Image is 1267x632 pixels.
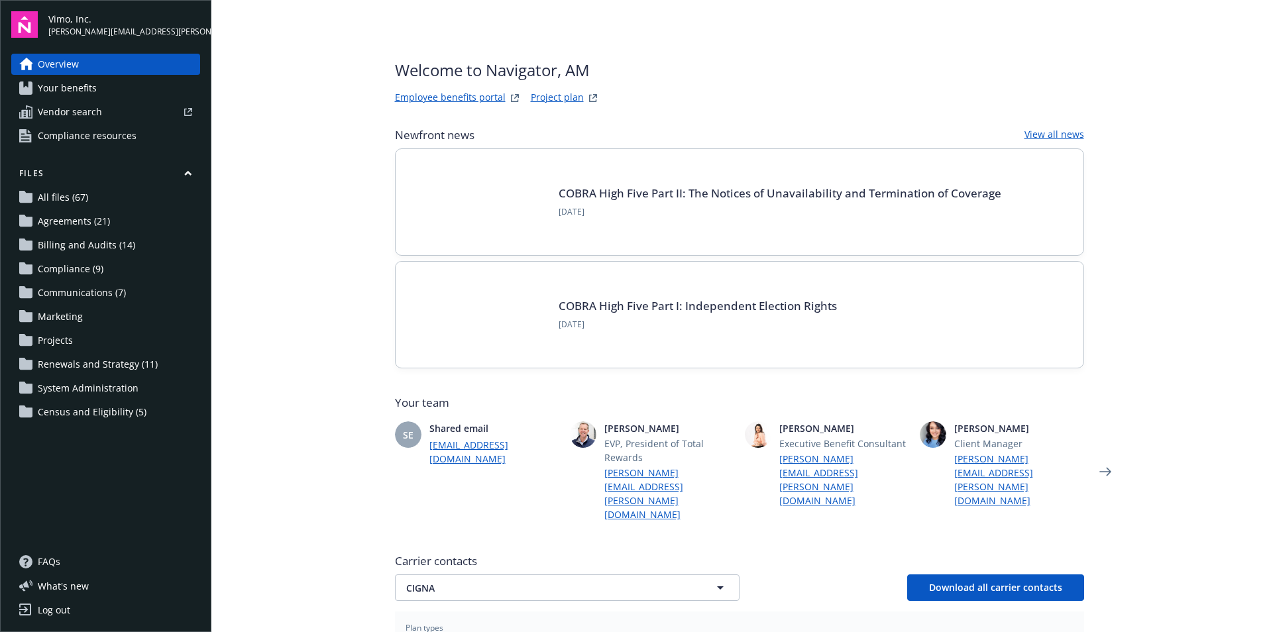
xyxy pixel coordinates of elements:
span: [PERSON_NAME][EMAIL_ADDRESS][PERSON_NAME][DOMAIN_NAME] [48,26,200,38]
button: Download all carrier contacts [907,574,1084,601]
a: Vendor search [11,101,200,123]
span: All files (67) [38,187,88,208]
span: System Administration [38,378,138,399]
img: BLOG-Card Image - Compliance - COBRA High Five Pt 1 07-18-25.jpg [417,283,543,346]
span: Newfront news [395,127,474,143]
a: [PERSON_NAME][EMAIL_ADDRESS][PERSON_NAME][DOMAIN_NAME] [779,452,909,507]
a: Marketing [11,306,200,327]
a: System Administration [11,378,200,399]
a: [PERSON_NAME][EMAIL_ADDRESS][PERSON_NAME][DOMAIN_NAME] [954,452,1084,507]
a: Compliance resources [11,125,200,146]
a: Project plan [531,90,584,106]
span: Vendor search [38,101,102,123]
span: Shared email [429,421,559,435]
span: Your team [395,395,1084,411]
a: FAQs [11,551,200,572]
span: Agreements (21) [38,211,110,232]
a: All files (67) [11,187,200,208]
a: COBRA High Five Part I: Independent Election Rights [559,298,837,313]
button: Vimo, Inc.[PERSON_NAME][EMAIL_ADDRESS][PERSON_NAME][DOMAIN_NAME] [48,11,200,38]
a: Your benefits [11,78,200,99]
a: Compliance (9) [11,258,200,280]
a: [PERSON_NAME][EMAIL_ADDRESS][PERSON_NAME][DOMAIN_NAME] [604,466,734,521]
span: Compliance (9) [38,258,103,280]
span: [DATE] [559,319,837,331]
a: Billing and Audits (14) [11,235,200,256]
span: Overview [38,54,79,75]
a: View all news [1024,127,1084,143]
span: Your benefits [38,78,97,99]
span: Projects [38,330,73,351]
span: [PERSON_NAME] [954,421,1084,435]
a: striveWebsite [507,90,523,106]
a: Next [1095,461,1116,482]
span: Billing and Audits (14) [38,235,135,256]
span: CIGNA [406,581,682,595]
a: [EMAIL_ADDRESS][DOMAIN_NAME] [429,438,559,466]
a: Census and Eligibility (5) [11,401,200,423]
span: Marketing [38,306,83,327]
img: Card Image - EB Compliance Insights.png [417,170,543,234]
img: photo [745,421,771,448]
button: CIGNA [395,574,740,601]
span: [PERSON_NAME] [779,421,909,435]
span: Download all carrier contacts [929,581,1062,594]
img: navigator-logo.svg [11,11,38,38]
a: projectPlanWebsite [585,90,601,106]
span: Vimo, Inc. [48,12,200,26]
a: Employee benefits portal [395,90,506,106]
img: photo [920,421,946,448]
a: Overview [11,54,200,75]
a: Communications (7) [11,282,200,303]
span: Census and Eligibility (5) [38,401,146,423]
img: photo [570,421,596,448]
button: Files [11,168,200,184]
span: Executive Benefit Consultant [779,437,909,450]
span: Compliance resources [38,125,137,146]
span: What ' s new [38,579,89,593]
span: Client Manager [954,437,1084,450]
span: Communications (7) [38,282,126,303]
button: What's new [11,579,110,593]
span: FAQs [38,551,60,572]
a: Agreements (21) [11,211,200,232]
span: Carrier contacts [395,553,1084,569]
span: Welcome to Navigator , AM [395,58,601,82]
a: COBRA High Five Part II: The Notices of Unavailability and Termination of Coverage [559,185,1001,201]
a: Projects [11,330,200,351]
span: [DATE] [559,206,1001,218]
span: EVP, President of Total Rewards [604,437,734,464]
a: Renewals and Strategy (11) [11,354,200,375]
span: Renewals and Strategy (11) [38,354,158,375]
div: Log out [38,600,70,621]
span: [PERSON_NAME] [604,421,734,435]
span: SE [403,428,413,442]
